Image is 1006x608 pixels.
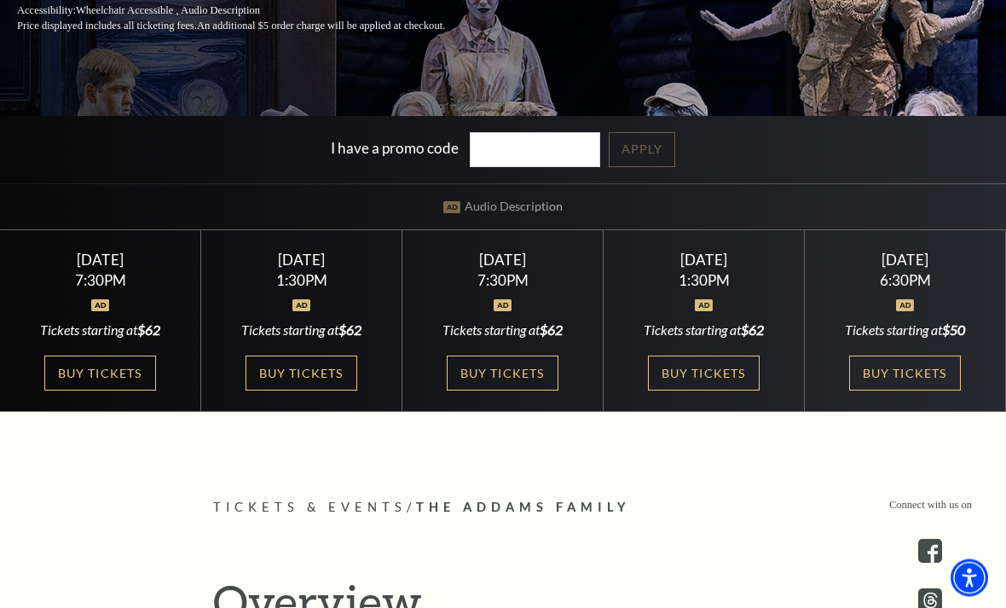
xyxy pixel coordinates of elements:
[849,356,960,391] a: Buy Tickets
[825,252,986,269] div: [DATE]
[213,498,793,519] p: /
[741,322,764,339] span: $62
[423,321,583,340] div: Tickets starting at
[951,559,988,597] div: Accessibility Menu
[76,5,260,17] span: Wheelchair Accessible , Audio Description
[44,356,155,391] a: Buy Tickets
[942,322,965,339] span: $50
[624,274,784,288] div: 1:30PM
[338,322,361,339] span: $62
[222,274,382,288] div: 1:30PM
[20,321,181,340] div: Tickets starting at
[648,356,759,391] a: Buy Tickets
[447,356,558,391] a: Buy Tickets
[918,540,942,564] a: facebook - open in a new tab
[423,252,583,269] div: [DATE]
[222,252,382,269] div: [DATE]
[213,501,407,515] span: Tickets & Events
[17,3,486,20] p: Accessibility:
[423,274,583,288] div: 7:30PM
[246,356,356,391] a: Buy Tickets
[416,501,631,515] span: The Addams Family
[825,274,986,288] div: 6:30PM
[624,252,784,269] div: [DATE]
[137,322,160,339] span: $62
[889,498,972,514] p: Connect with us on
[222,321,382,340] div: Tickets starting at
[20,252,181,269] div: [DATE]
[197,20,445,32] span: An additional $5 order charge will be applied at checkout.
[331,140,459,158] label: I have a promo code
[540,322,563,339] span: $62
[20,274,181,288] div: 7:30PM
[624,321,784,340] div: Tickets starting at
[825,321,986,340] div: Tickets starting at
[17,19,486,35] p: Price displayed includes all ticketing fees.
